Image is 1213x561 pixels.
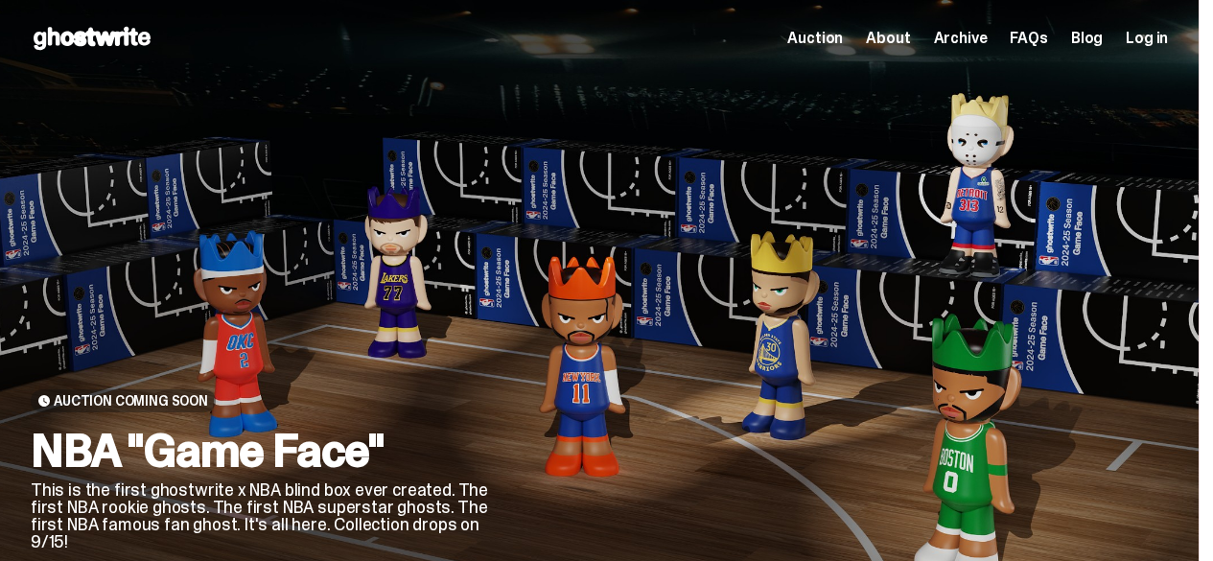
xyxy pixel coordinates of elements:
a: About [866,31,910,46]
a: Blog [1071,31,1103,46]
span: Auction Coming Soon [54,393,208,409]
h2: NBA "Game Face" [31,428,492,474]
a: Log in [1126,31,1168,46]
a: FAQs [1010,31,1047,46]
a: Archive [933,31,987,46]
a: Auction [787,31,843,46]
p: This is the first ghostwrite x NBA blind box ever created. The first NBA rookie ghosts. The first... [31,481,492,550]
